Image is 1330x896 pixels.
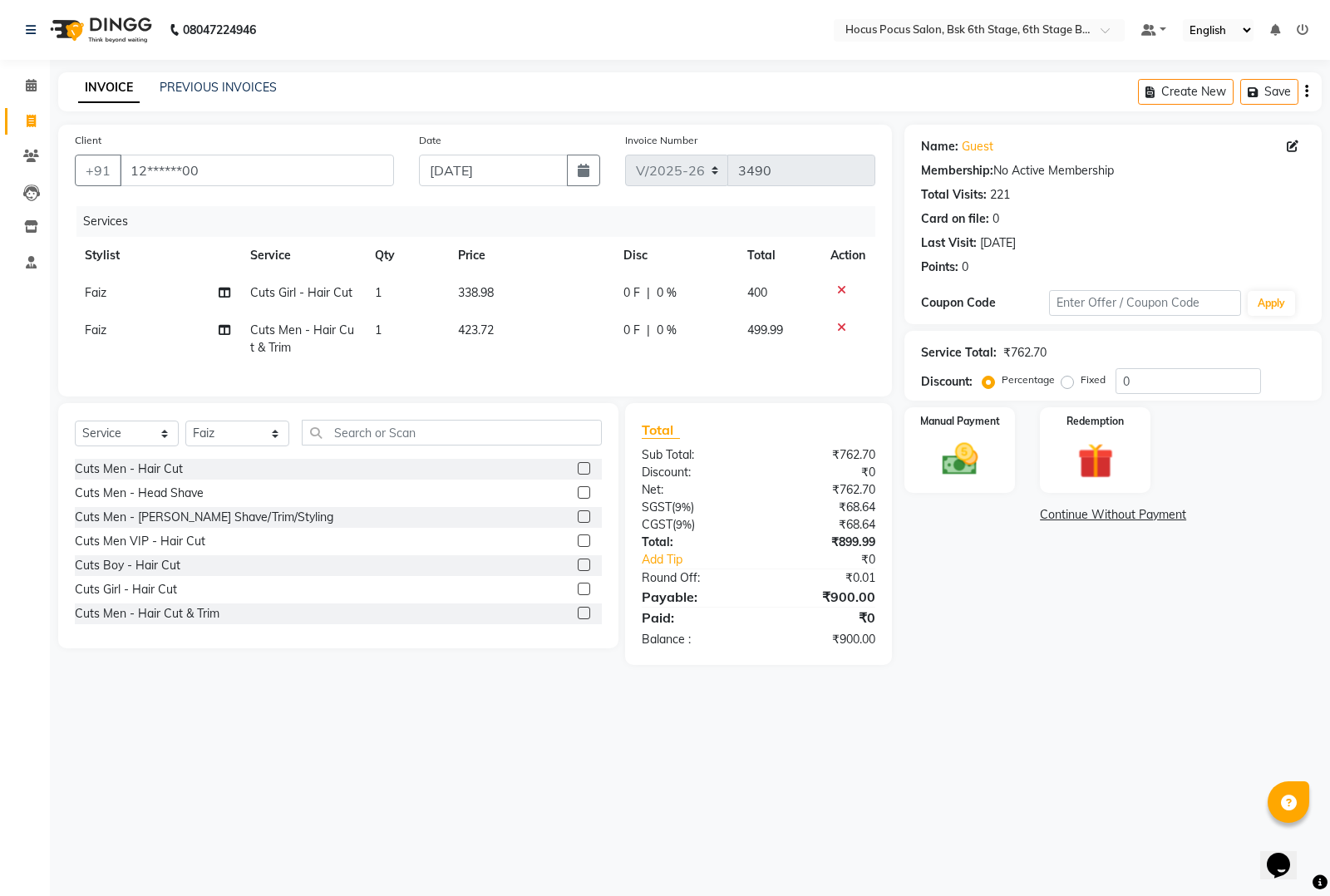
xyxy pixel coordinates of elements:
div: ( ) [629,516,759,534]
th: Service [240,237,365,274]
span: Faiz [85,285,106,300]
div: Payable: [629,587,759,607]
div: Service Total: [921,344,997,362]
div: ₹762.70 [759,446,889,464]
b: 08047224946 [183,7,256,53]
img: _gift.svg [1066,439,1125,483]
a: Continue Without Payment [908,506,1318,524]
div: Coupon Code [921,294,1049,312]
a: Add Tip [629,551,781,569]
div: Points: [921,258,958,276]
button: +91 [75,155,121,186]
th: Action [820,237,875,274]
span: 400 [747,285,767,300]
div: Cuts Men - Hair Cut [75,460,183,478]
div: Paid: [629,608,759,628]
div: Cuts Men VIP - Hair Cut [75,533,205,550]
th: Qty [365,237,448,274]
div: ₹0 [759,608,889,628]
div: Cuts Boy - Hair Cut [75,557,180,574]
button: Apply [1248,291,1295,316]
div: ₹762.70 [759,481,889,499]
span: 0 F [623,284,640,302]
th: Price [448,237,613,274]
div: Membership: [921,162,993,180]
span: 499.99 [747,322,783,337]
div: ₹0 [781,551,889,569]
div: Sub Total: [629,446,759,464]
span: | [647,284,650,302]
div: Balance : [629,631,759,648]
div: ₹68.64 [759,516,889,534]
th: Total [737,237,820,274]
div: Cuts Girl - Hair Cut [75,581,177,598]
a: Guest [962,138,993,155]
div: Cuts Men - Hair Cut & Trim [75,605,219,623]
button: Save [1240,79,1298,105]
div: Card on file: [921,210,989,228]
div: 0 [962,258,968,276]
div: Cuts Men - Head Shave [75,485,204,502]
span: SGST [642,500,672,514]
div: Round Off: [629,569,759,587]
span: CGST [642,517,672,532]
span: 0 % [657,284,677,302]
span: 9% [676,518,692,531]
label: Manual Payment [920,414,1000,429]
label: Date [419,133,441,148]
a: INVOICE [78,73,140,103]
div: Cuts Men - [PERSON_NAME] Shave/Trim/Styling [75,509,333,526]
div: ₹900.00 [759,631,889,648]
div: Net: [629,481,759,499]
div: Name: [921,138,958,155]
span: Cuts Men - Hair Cut & Trim [250,322,354,355]
iframe: chat widget [1260,830,1313,879]
span: 1 [375,322,382,337]
div: Last Visit: [921,234,977,252]
span: | [647,322,650,339]
div: ₹899.99 [759,534,889,551]
input: Search or Scan [302,420,602,446]
div: Discount: [629,464,759,481]
span: 9% [675,500,691,514]
input: Search by Name/Mobile/Email/Code [120,155,394,186]
div: ₹68.64 [759,499,889,516]
img: logo [42,7,156,53]
span: 0 F [623,322,640,339]
span: Total [642,421,680,439]
div: [DATE] [980,234,1016,252]
span: 338.98 [458,285,494,300]
div: 221 [990,186,1010,204]
label: Fixed [1081,372,1106,387]
div: Total: [629,534,759,551]
label: Invoice Number [625,133,697,148]
div: ₹0.01 [759,569,889,587]
div: 0 [993,210,999,228]
label: Redemption [1066,414,1124,429]
label: Percentage [1002,372,1055,387]
span: 423.72 [458,322,494,337]
div: ₹762.70 [1003,344,1047,362]
div: No Active Membership [921,162,1305,180]
input: Enter Offer / Coupon Code [1049,290,1241,316]
label: Client [75,133,101,148]
th: Disc [613,237,738,274]
div: ₹900.00 [759,587,889,607]
th: Stylist [75,237,240,274]
div: ₹0 [759,464,889,481]
div: Services [76,206,888,237]
span: Cuts Girl - Hair Cut [250,285,352,300]
div: ( ) [629,499,759,516]
span: 1 [375,285,382,300]
div: Total Visits: [921,186,987,204]
a: PREVIOUS INVOICES [160,80,277,95]
img: _cash.svg [931,439,989,480]
span: 0 % [657,322,677,339]
span: Faiz [85,322,106,337]
button: Create New [1138,79,1234,105]
div: Discount: [921,373,973,391]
